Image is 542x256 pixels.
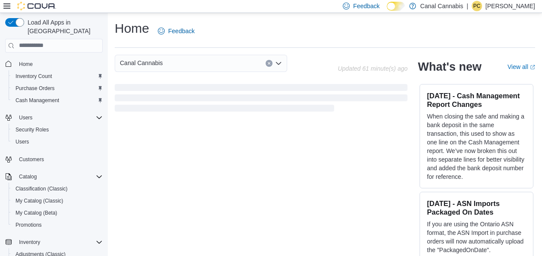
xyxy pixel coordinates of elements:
button: Security Roles [9,124,106,136]
a: Users [12,137,32,147]
button: My Catalog (Classic) [9,195,106,207]
button: Catalog [2,171,106,183]
a: Security Roles [12,125,52,135]
span: Classification (Classic) [12,184,103,194]
span: Home [16,59,103,69]
button: Open list of options [275,60,282,67]
p: | [467,1,468,11]
span: Home [19,61,33,68]
span: My Catalog (Beta) [12,208,103,218]
a: Purchase Orders [12,83,58,94]
p: If you are using the Ontario ASN format, the ASN Import in purchase orders will now automatically... [427,220,526,254]
p: [PERSON_NAME] [486,1,535,11]
button: Inventory [16,237,44,247]
span: PC [473,1,481,11]
span: Feedback [353,2,379,10]
h1: Home [115,20,149,37]
span: My Catalog (Beta) [16,209,57,216]
a: View allExternal link [508,63,535,70]
h3: [DATE] - ASN Imports Packaged On Dates [427,199,526,216]
span: Promotions [12,220,103,230]
span: Users [12,137,103,147]
span: Feedback [168,27,194,35]
p: Updated 61 minute(s) ago [338,65,407,72]
div: Patrick Ciantar [472,1,482,11]
button: Purchase Orders [9,82,106,94]
button: Inventory Count [9,70,106,82]
span: Load All Apps in [GEOGRAPHIC_DATA] [24,18,103,35]
button: Users [2,112,106,124]
span: Inventory Count [16,73,52,80]
span: Cash Management [12,95,103,106]
button: Customers [2,153,106,165]
span: My Catalog (Classic) [12,196,103,206]
button: Catalog [16,172,40,182]
button: Inventory [2,236,106,248]
span: Cash Management [16,97,59,104]
span: Security Roles [12,125,103,135]
button: Cash Management [9,94,106,106]
button: Classification (Classic) [9,183,106,195]
button: Home [2,58,106,70]
span: Loading [115,86,407,113]
span: Inventory [19,239,40,246]
button: Clear input [266,60,273,67]
span: Catalog [16,172,103,182]
span: Canal Cannabis [120,58,163,68]
a: Classification (Classic) [12,184,71,194]
a: Inventory Count [12,71,56,81]
input: Dark Mode [387,2,405,11]
span: Users [16,112,103,123]
h3: [DATE] - Cash Management Report Changes [427,91,526,109]
a: Cash Management [12,95,63,106]
span: Customers [19,156,44,163]
a: My Catalog (Classic) [12,196,67,206]
span: Purchase Orders [16,85,55,92]
a: Promotions [12,220,45,230]
a: Feedback [154,22,198,40]
span: Catalog [19,173,37,180]
button: Users [9,136,106,148]
span: Security Roles [16,126,49,133]
span: Purchase Orders [12,83,103,94]
img: Cova [17,2,56,10]
span: Inventory [16,237,103,247]
span: Classification (Classic) [16,185,68,192]
button: My Catalog (Beta) [9,207,106,219]
span: My Catalog (Classic) [16,197,63,204]
span: Users [19,114,32,121]
p: When closing the safe and making a bank deposit in the same transaction, this used to show as one... [427,112,526,181]
span: Inventory Count [12,71,103,81]
span: Promotions [16,222,42,228]
h2: What's new [418,60,481,74]
span: Customers [16,154,103,165]
a: Home [16,59,36,69]
button: Users [16,112,36,123]
button: Promotions [9,219,106,231]
p: Canal Cannabis [420,1,464,11]
a: Customers [16,154,47,165]
span: Users [16,138,29,145]
a: My Catalog (Beta) [12,208,61,218]
svg: External link [530,65,535,70]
